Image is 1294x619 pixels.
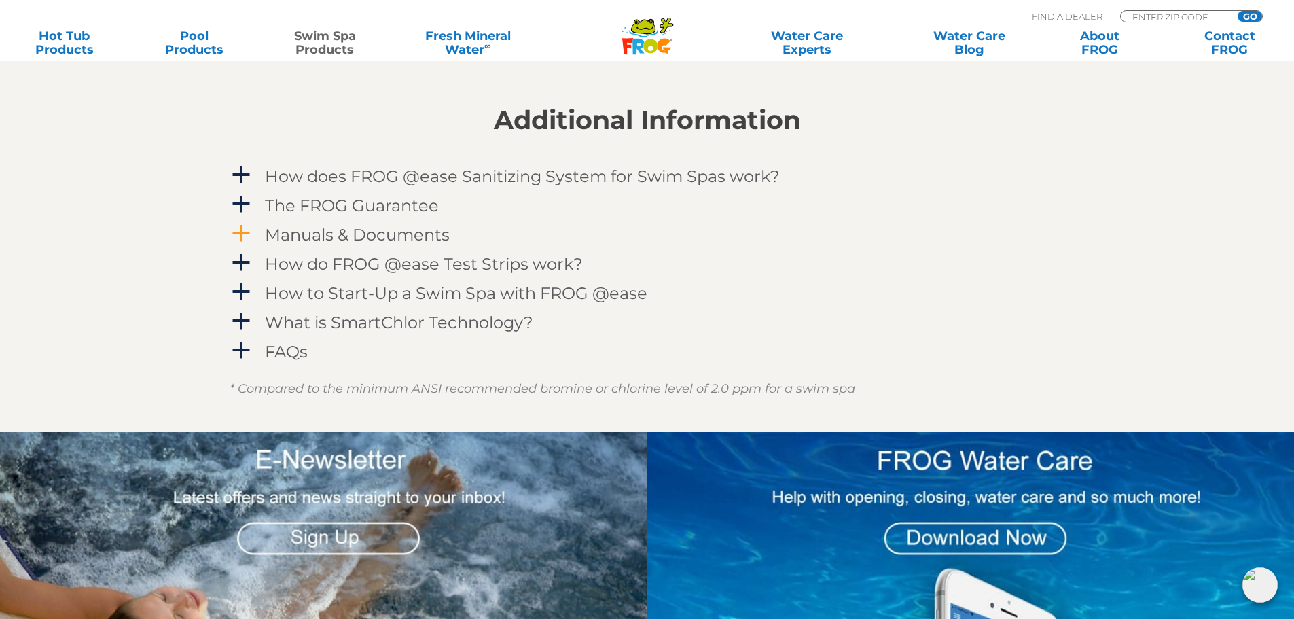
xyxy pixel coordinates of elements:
img: openIcon [1242,567,1278,603]
span: a [231,194,251,215]
h4: How do FROG @ease Test Strips work? [265,255,583,273]
input: GO [1238,11,1262,22]
a: PoolProducts [144,29,245,56]
span: a [231,224,251,244]
p: Find A Dealer [1032,10,1102,22]
a: a How does FROG @ease Sanitizing System for Swim Spas work? [230,164,1065,189]
span: a [231,311,251,332]
h4: How does FROG @ease Sanitizing System for Swim Spas work? [265,167,780,185]
span: a [231,253,251,273]
h4: How to Start-Up a Swim Spa with FROG @ease [265,284,647,302]
a: Swim SpaProducts [274,29,376,56]
span: a [231,340,251,361]
sup: ∞ [484,40,491,51]
a: Fresh MineralWater∞ [404,29,531,56]
a: ContactFROG [1179,29,1280,56]
a: a How do FROG @ease Test Strips work? [230,251,1065,277]
a: AboutFROG [1049,29,1150,56]
span: a [231,165,251,185]
em: * Compared to the minimum ANSI recommended bromine or chlorine level of 2.0 ppm for a swim spa [230,381,855,396]
a: Hot TubProducts [14,29,115,56]
h4: Manuals & Documents [265,226,450,244]
h4: FAQs [265,342,308,361]
a: a Manuals & Documents [230,222,1065,247]
span: a [231,282,251,302]
a: a The FROG Guarantee [230,193,1065,218]
a: a How to Start-Up a Swim Spa with FROG @ease [230,281,1065,306]
a: a What is SmartChlor Technology? [230,310,1065,335]
a: Water CareBlog [918,29,1020,56]
a: a FAQs [230,339,1065,364]
h4: What is SmartChlor Technology? [265,313,533,332]
input: Zip Code Form [1131,11,1223,22]
h2: Additional Information [230,105,1065,135]
h4: The FROG Guarantee [265,196,439,215]
a: Water CareExperts [725,29,889,56]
